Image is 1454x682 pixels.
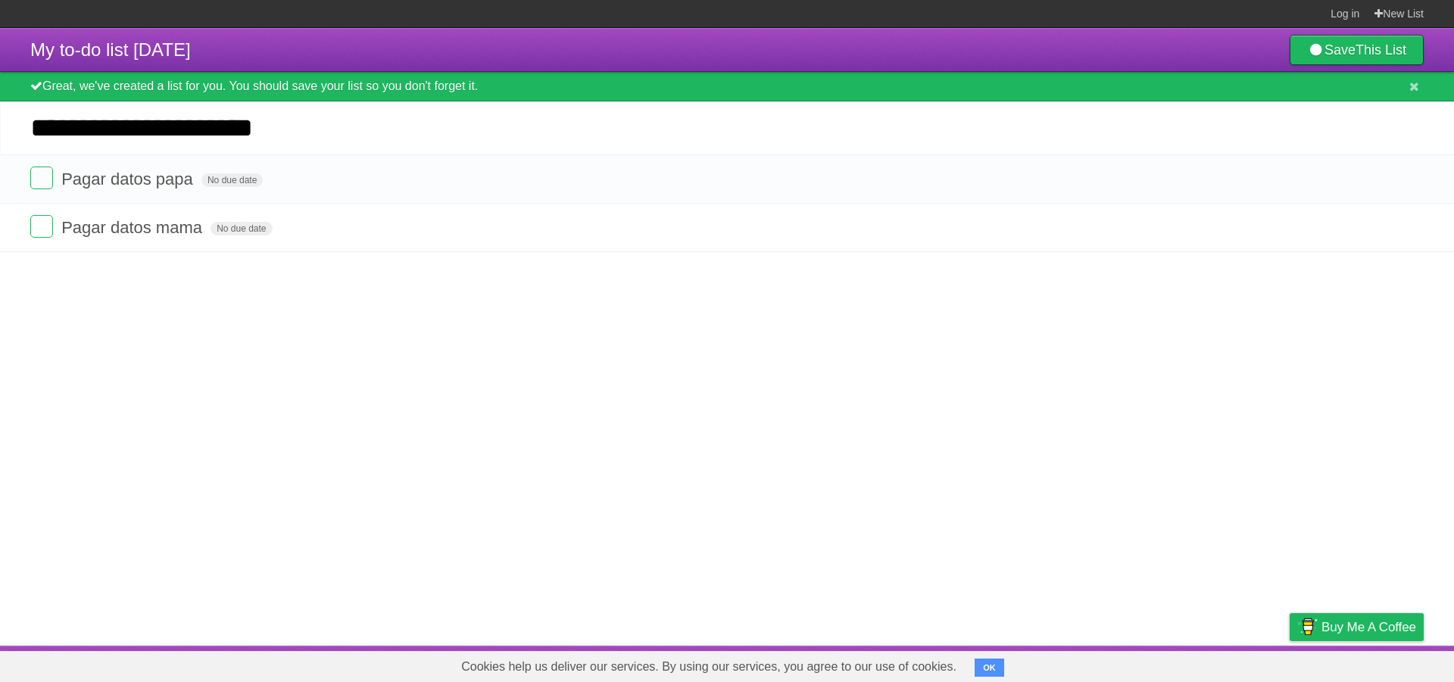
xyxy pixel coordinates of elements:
[1321,614,1416,640] span: Buy me a coffee
[30,215,53,238] label: Done
[1297,614,1318,640] img: Buy me a coffee
[61,170,197,188] span: Pagar datos papa
[1290,35,1424,65] a: SaveThis List
[1270,649,1309,678] a: Privacy
[1218,649,1252,678] a: Terms
[1138,649,1200,678] a: Developers
[201,173,263,187] span: No due date
[30,167,53,189] label: Done
[211,222,272,235] span: No due date
[1328,649,1424,678] a: Suggest a feature
[1290,613,1424,641] a: Buy me a coffee
[1356,42,1406,58] b: This List
[1088,649,1120,678] a: About
[30,39,191,60] span: My to-do list [DATE]
[975,659,1004,677] button: OK
[446,652,972,682] span: Cookies help us deliver our services. By using our services, you agree to our use of cookies.
[61,218,206,237] span: Pagar datos mama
